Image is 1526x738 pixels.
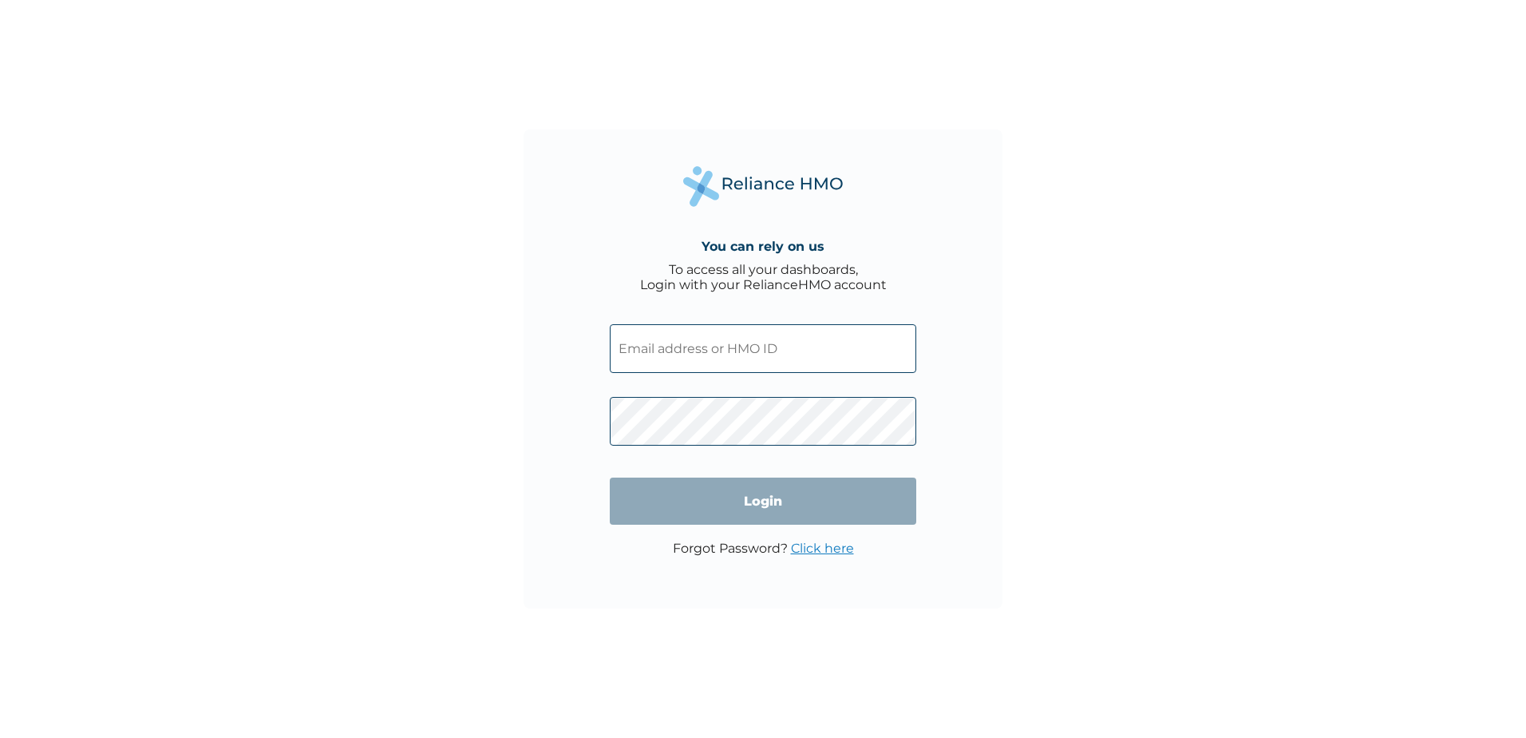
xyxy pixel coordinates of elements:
img: Reliance Health's Logo [683,166,843,207]
input: Login [610,478,916,525]
a: Click here [791,541,854,556]
p: Forgot Password? [673,541,854,556]
div: To access all your dashboards, Login with your RelianceHMO account [640,262,887,292]
h4: You can rely on us [702,239,824,254]
input: Email address or HMO ID [610,324,916,373]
